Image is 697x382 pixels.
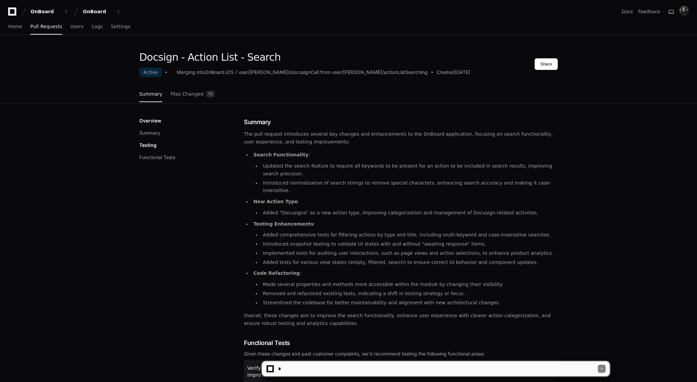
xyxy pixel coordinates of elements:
a: Pull Requests [30,19,62,35]
span: Users [70,24,84,28]
a: Docs [622,8,633,15]
a: Users [70,19,84,35]
li: Added tests for various view states (empty, filtered, search) to ensure correct UI behavior and c... [261,259,558,266]
a: Home [8,19,22,35]
button: Summary [139,130,160,136]
span: Home [8,24,22,28]
span: Files Changed [171,92,204,96]
div: OnBoard.iOS [205,69,234,76]
span: Created [436,69,454,76]
div: OnBoard [31,8,60,15]
button: OnBoard [28,5,71,18]
p: : [253,151,558,159]
button: OnBoard [80,5,124,18]
a: Logs [92,19,103,35]
li: Streamlined the codebase for better maintainability and alignment with new architectural changes. [261,299,558,307]
strong: Code Refactoring [253,270,300,276]
div: Merging into [177,69,205,76]
li: Updated the search feature to require all keywords to be present for an action to be included in ... [261,162,558,178]
p: : [253,198,558,206]
span: Summary [139,92,162,96]
li: Made several properties and methods more accessible within the module by changing their visibility. [261,281,558,288]
h1: Summary [244,117,558,127]
button: Share [535,58,558,70]
span: [DATE] [454,69,470,76]
h1: Docsign - Action List - Search [139,51,470,63]
strong: Testing Enhancements [253,221,314,227]
p: The pull request introduces several key changes and enhancements to the OnBoard application, focu... [244,130,558,146]
p: : [253,220,558,228]
li: Implemented tests for auditing user interactions, such as page views and action selections, to en... [261,249,558,257]
span: Pull Requests [30,24,62,28]
p: : [253,269,558,277]
button: Feedback [638,8,660,15]
p: Overview [139,117,161,124]
button: Functional Tests [139,154,175,161]
span: Settings [111,24,130,28]
a: Settings [111,19,130,35]
li: Added comprehensive tests for filtering actions by type and title, including multi-keyword and ca... [261,231,558,239]
strong: New Action Type [253,199,298,204]
li: Added "Docusigns" as a new action type, improving categorization and management of Docusign-relat... [261,209,558,217]
p: Testing [139,142,157,149]
span: Functional Tests [244,338,290,348]
img: 158483279 [679,6,689,15]
span: 10 [206,91,215,97]
li: Removed and refactored existing tests, indicating a shift in testing strategy or focus. [261,290,558,298]
strong: Search Functionality [253,152,308,157]
span: Verify that the search functionality requires all keywords to be present for an action to appear ... [247,365,536,378]
div: Active [139,68,162,77]
div: user/[PERSON_NAME]/docusignCell from user/[PERSON_NAME]/actionListSearching [238,69,428,76]
li: Introduced normalization of search strings to remove special characters, enhancing search accurac... [261,179,558,195]
div: OnBoard [83,8,112,15]
p: Overall, these changes aim to improve the search functionality, enhance user experience with clea... [244,312,558,327]
div: Given these changes and past customer complaints, we'd recommend testing the following functional... [244,350,558,357]
span: Logs [92,24,103,28]
li: Introduced snapshot testing to validate UI states with and without "awaiting response" items. [261,240,558,248]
